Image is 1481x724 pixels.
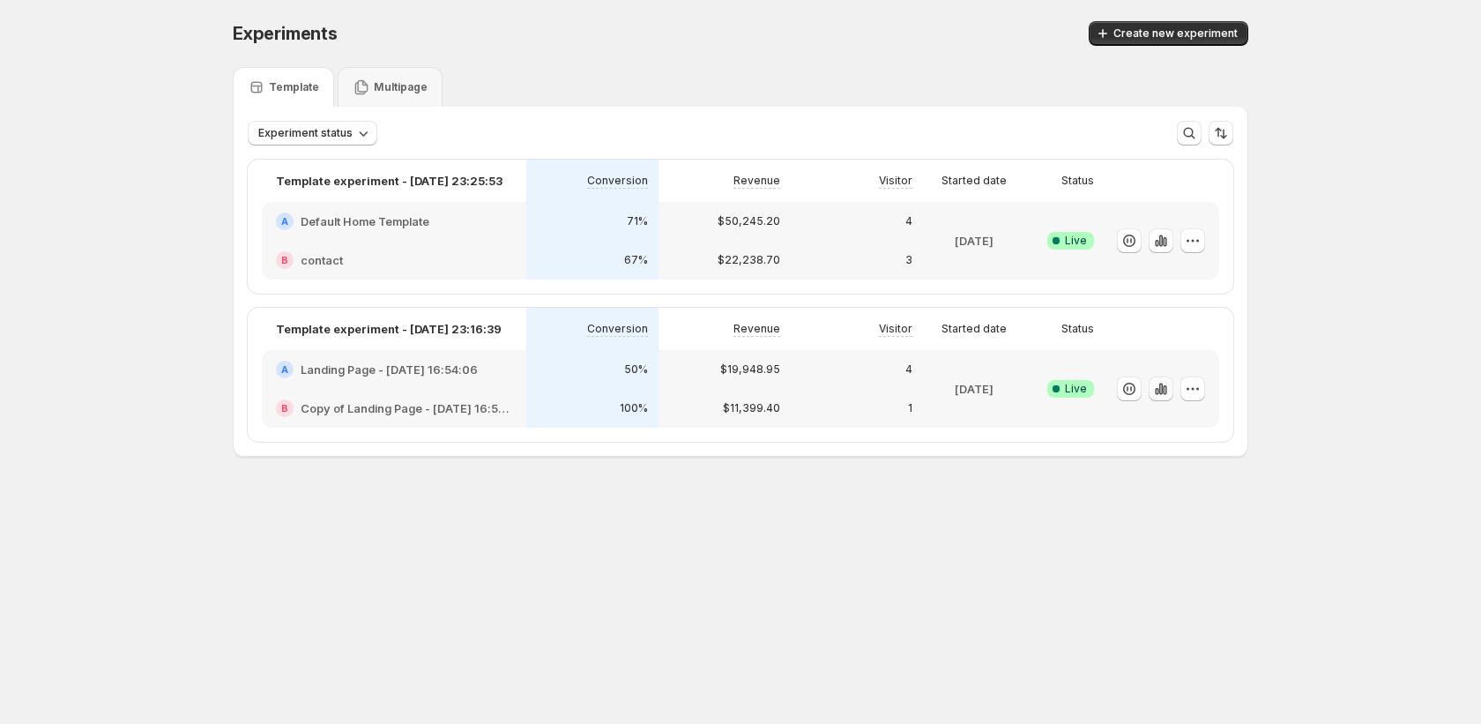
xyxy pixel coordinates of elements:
h2: Landing Page - [DATE] 16:54:06 [301,361,478,378]
h2: B [281,403,288,414]
button: Experiment status [248,121,377,146]
p: Visitor [879,174,912,188]
span: Experiments [233,23,338,44]
button: Create new experiment [1089,21,1248,46]
p: 100% [620,401,648,415]
p: Status [1061,174,1094,188]
p: Visitor [879,322,912,336]
p: $11,399.40 [723,401,780,415]
p: Multipage [374,80,428,94]
span: Live [1065,234,1087,248]
p: Revenue [733,322,780,336]
p: Status [1061,322,1094,336]
span: Create new experiment [1113,26,1238,41]
p: 1 [908,401,912,415]
p: Conversion [587,322,648,336]
h2: Default Home Template [301,213,429,230]
p: $50,245.20 [718,214,780,228]
p: $22,238.70 [718,253,780,267]
h2: B [281,255,288,265]
p: $19,948.95 [720,362,780,377]
p: [DATE] [955,232,994,250]
button: Sort the results [1209,121,1233,146]
p: 71% [627,214,648,228]
p: 67% [624,253,648,267]
p: Template experiment - [DATE] 23:25:53 [276,172,502,190]
p: Revenue [733,174,780,188]
p: [DATE] [955,380,994,398]
span: Experiment status [258,126,353,140]
span: Live [1065,382,1087,396]
p: 4 [905,214,912,228]
h2: contact [301,251,343,269]
h2: Copy of Landing Page - [DATE] 16:54:06 [301,399,512,417]
p: Conversion [587,174,648,188]
p: Template experiment - [DATE] 23:16:39 [276,320,502,338]
p: Template [269,80,319,94]
h2: A [281,364,288,375]
p: 50% [624,362,648,377]
p: Started date [941,174,1007,188]
p: 4 [905,362,912,377]
p: Started date [941,322,1007,336]
h2: A [281,216,288,227]
p: 3 [905,253,912,267]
